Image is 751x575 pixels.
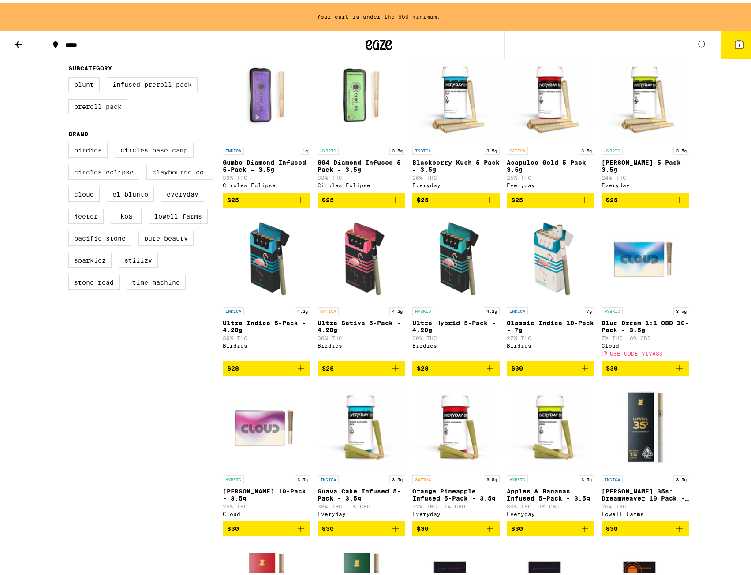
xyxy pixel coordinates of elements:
[507,380,594,468] img: Everyday - Apples & Bananas Infused 5-Pack - 3.5g
[602,380,689,468] img: Lowell Farms - Lowell 35s: Dreamweaver 10 Pack - 3.5g
[579,144,594,152] p: 3.5g
[149,206,208,221] label: Lowell Farms
[412,380,500,519] a: Open page for Orange Pineapple Infused 5-Pack - 3.5g from Everyday
[318,333,405,338] p: 30% THC
[738,40,740,45] span: 1
[223,519,310,534] button: Add to bag
[107,74,198,89] label: Infused Preroll Pack
[412,485,500,499] p: Orange Pineapple Infused 5-Pack - 3.5g
[318,473,339,481] p: INDICA
[412,172,500,178] p: 26% THC
[322,194,334,201] span: $25
[161,184,204,199] label: Everyday
[412,501,500,507] p: 32% THC: 1% CBD
[417,194,429,201] span: $25
[389,473,405,481] p: 3.5g
[223,212,310,358] a: Open page for Ultra Indica 5-Pack - 4.20g from Birdies
[223,380,310,519] a: Open page for Runtz 10-Pack - 3.5g from Cloud
[417,523,429,530] span: $30
[318,212,405,300] img: Birdies - Ultra Sativa 5-Pack - 4.20g
[602,333,689,338] p: 7% THC: 6% CBD
[602,485,689,499] p: [PERSON_NAME] 35s: Dreamweaver 10 Pack - 3.5g
[318,380,405,519] a: Open page for Guava Cake Infused 5-Pack - 3.5g from Everyday
[223,333,310,338] p: 30% THC
[138,228,194,243] label: Pure Beauty
[223,156,310,171] p: Gumbo Diamond Infused 5-Pack - 3.5g
[507,380,594,519] a: Open page for Apples & Bananas Infused 5-Pack - 3.5g from Everyday
[318,180,405,185] div: Circles Eclipse
[417,362,429,369] span: $28
[412,508,500,514] div: Everyday
[68,96,127,111] label: Preroll Pack
[602,304,623,312] p: HYBRID
[68,250,112,265] label: Sparkiez
[412,380,500,468] img: Everyday - Orange Pineapple Infused 5-Pack - 3.5g
[68,140,108,155] label: Birdies
[295,473,310,481] p: 3.5g
[300,144,310,152] p: 1g
[68,272,120,287] label: Stone Road
[223,304,244,312] p: INDICA
[602,317,689,331] p: Blue Dream 1:1 CBD 10-Pack - 3.5g
[511,523,523,530] span: $30
[412,358,500,373] button: Add to bag
[579,473,594,481] p: 3.5g
[295,304,310,312] p: 4.2g
[602,508,689,514] div: Lowell Farms
[223,52,310,140] img: Circles Eclipse - Gumbo Diamond Infused 5-Pack - 3.5g
[412,52,500,140] img: Everyday - Blackberry Kush 5-Pack - 3.5g
[322,523,334,530] span: $30
[68,62,112,69] legend: Subcategory
[484,144,500,152] p: 3.5g
[602,212,689,358] a: Open page for Blue Dream 1:1 CBD 10-Pack - 3.5g from Cloud
[318,380,405,468] img: Everyday - Guava Cake Infused 5-Pack - 3.5g
[602,212,689,300] img: Cloud - Blue Dream 1:1 CBD 10-Pack - 3.5g
[602,52,689,190] a: Open page for Papaya Kush 5-Pack - 3.5g from Everyday
[602,340,689,346] div: Cloud
[602,358,689,373] button: Add to bag
[511,362,523,369] span: $30
[412,190,500,205] button: Add to bag
[223,485,310,499] p: [PERSON_NAME] 10-Pack - 3.5g
[484,304,500,312] p: 4.2g
[389,144,405,152] p: 3.5g
[5,6,64,13] span: Hi. Need any help?
[507,340,594,346] div: Birdies
[610,348,663,354] span: USE CODE VIVA30
[673,304,689,312] p: 3.5g
[606,194,618,201] span: $25
[322,362,334,369] span: $28
[227,194,239,201] span: $25
[484,473,500,481] p: 3.5g
[584,304,594,312] p: 7g
[507,172,594,178] p: 25% THC
[223,501,310,507] p: 25% THC
[507,501,594,507] p: 30% THC: 1% CBD
[318,212,405,358] a: Open page for Ultra Sativa 5-Pack - 4.20g from Birdies
[318,485,405,499] p: Guava Cake Infused 5-Pack - 3.5g
[389,304,405,312] p: 4.2g
[223,190,310,205] button: Add to bag
[412,180,500,185] div: Everyday
[223,340,310,346] div: Birdies
[68,162,139,177] label: Circles Eclipse
[412,333,500,338] p: 30% THC
[602,52,689,140] img: Everyday - Papaya Kush 5-Pack - 3.5g
[318,172,405,178] p: 33% THC
[318,519,405,534] button: Add to bag
[412,212,500,358] a: Open page for Ultra Hybrid 5-Pack - 4.20g from Birdies
[318,52,405,190] a: Open page for GG4 Diamond Infused 5-Pack - 3.5g from Circles Eclipse
[507,144,528,152] p: SATIVA
[318,144,339,152] p: HYBRID
[507,52,594,190] a: Open page for Acapulco Gold 5-Pack - 3.5g from Everyday
[412,156,500,171] p: Blackberry Kush 5-Pack - 3.5g
[68,206,104,221] label: Jeeter
[673,473,689,481] p: 3.5g
[318,304,339,312] p: SATIVA
[602,180,689,185] div: Everyday
[68,74,100,89] label: Blunt
[507,212,594,358] a: Open page for Classic Indica 10-Pack - 7g from Birdies
[602,473,623,481] p: INDICA
[602,144,623,152] p: HYBRID
[146,162,213,177] label: Claybourne Co.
